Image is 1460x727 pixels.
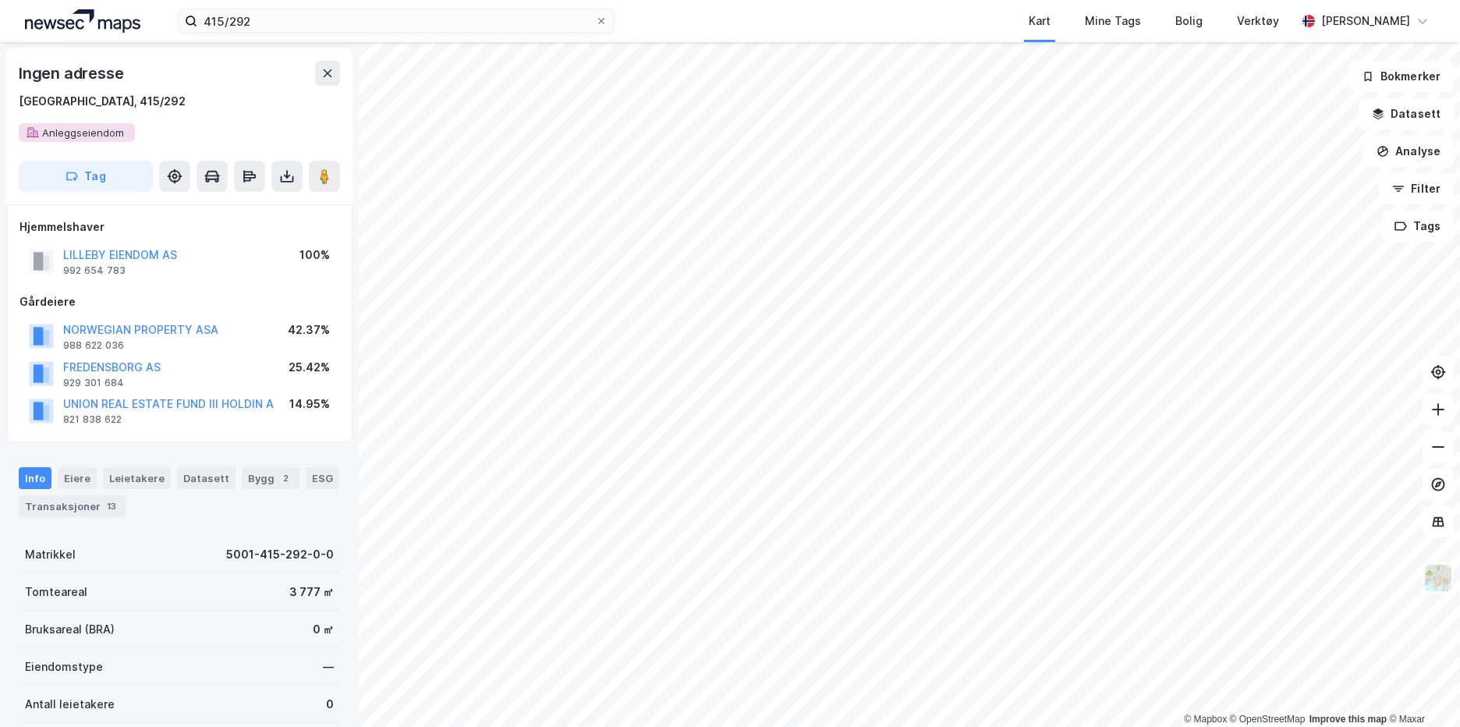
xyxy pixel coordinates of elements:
[63,264,126,277] div: 992 654 783
[1363,136,1454,167] button: Analyse
[289,358,330,377] div: 25.42%
[63,339,124,352] div: 988 622 036
[1348,61,1454,92] button: Bokmerker
[226,545,334,564] div: 5001-415-292-0-0
[197,9,595,33] input: Søk på adresse, matrikkel, gårdeiere, leietakere eller personer
[1029,12,1051,30] div: Kart
[1321,12,1410,30] div: [PERSON_NAME]
[289,395,330,413] div: 14.95%
[25,695,115,714] div: Antall leietakere
[1309,714,1387,725] a: Improve this map
[1382,652,1460,727] iframe: Chat Widget
[19,92,186,111] div: [GEOGRAPHIC_DATA], 415/292
[19,61,126,86] div: Ingen adresse
[1175,12,1203,30] div: Bolig
[1423,563,1453,593] img: Z
[306,467,339,489] div: ESG
[19,495,126,517] div: Transaksjoner
[19,218,339,236] div: Hjemmelshaver
[289,583,334,601] div: 3 777 ㎡
[19,467,51,489] div: Info
[103,467,171,489] div: Leietakere
[63,377,124,389] div: 929 301 684
[25,620,115,639] div: Bruksareal (BRA)
[1237,12,1279,30] div: Verktøy
[19,161,153,192] button: Tag
[299,246,330,264] div: 100%
[25,9,140,33] img: logo.a4113a55bc3d86da70a041830d287a7e.svg
[25,545,76,564] div: Matrikkel
[1381,211,1454,242] button: Tags
[278,470,293,486] div: 2
[313,620,334,639] div: 0 ㎡
[25,658,103,676] div: Eiendomstype
[326,695,334,714] div: 0
[63,413,122,426] div: 821 838 622
[1230,714,1306,725] a: OpenStreetMap
[1359,98,1454,129] button: Datasett
[323,658,334,676] div: —
[25,583,87,601] div: Tomteareal
[19,293,339,311] div: Gårdeiere
[177,467,236,489] div: Datasett
[1382,652,1460,727] div: Kontrollprogram for chat
[1184,714,1227,725] a: Mapbox
[1379,173,1454,204] button: Filter
[1085,12,1141,30] div: Mine Tags
[242,467,299,489] div: Bygg
[58,467,97,489] div: Eiere
[104,498,119,514] div: 13
[288,321,330,339] div: 42.37%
